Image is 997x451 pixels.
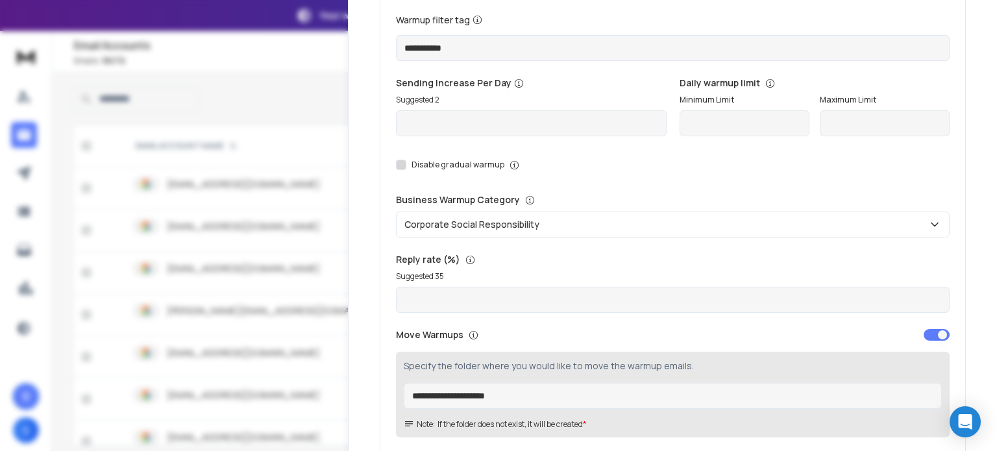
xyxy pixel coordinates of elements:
p: Reply rate (%) [396,253,950,266]
div: Domain: [URL] [34,34,92,44]
p: Suggested 35 [396,271,950,282]
div: Keywords by Traffic [143,83,219,91]
label: Minimum Limit [680,95,809,105]
div: Open Intercom Messenger [950,406,981,437]
p: Move Warmups [396,328,669,341]
span: Note: [404,419,435,430]
p: Daily warmup limit [680,77,950,90]
p: Business Warmup Category [396,193,950,206]
div: Domain Overview [49,83,116,91]
img: website_grey.svg [21,34,31,44]
label: Disable gradual warmup [412,160,504,170]
img: tab_keywords_by_traffic_grey.svg [129,82,140,92]
p: Sending Increase Per Day [396,77,667,90]
img: logo_orange.svg [21,21,31,31]
label: Maximum Limit [820,95,950,105]
label: Warmup filter tag [396,15,950,25]
img: tab_domain_overview_orange.svg [35,82,45,92]
p: Suggested 2 [396,95,667,105]
p: Specify the folder where you would like to move the warmup emails. [404,360,942,372]
div: v 4.0.25 [36,21,64,31]
p: If the folder does not exist, it will be created [437,419,583,430]
p: Corporate Social Responsibility [404,218,545,231]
